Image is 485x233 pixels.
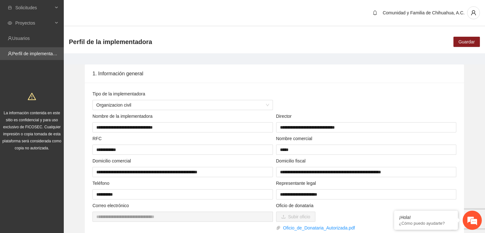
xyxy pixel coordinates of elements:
div: ¡Hola! [399,215,453,220]
p: ¿Cómo puedo ayudarte? [399,221,453,226]
label: Nombre de la implementadora [92,113,152,120]
span: paper-clip [276,226,281,230]
div: 1. Información general [92,64,456,83]
span: eye [8,21,12,25]
label: Tipo de la implementadora [92,90,145,97]
button: uploadSubir oficio [276,212,315,222]
span: Organizacion civil [96,100,269,110]
label: Domicilio fiscal [276,157,306,164]
span: La información contenida en este sitio es confidencial y para uso exclusivo de FICOSEC. Cualquier... [3,111,62,150]
label: Correo electrónico [92,202,129,209]
button: bell [370,8,380,18]
span: bell [370,10,380,15]
label: Teléfono [92,180,109,187]
label: Representante legal [276,180,316,187]
span: warning [28,92,36,101]
label: Domicilio comercial [92,157,131,164]
span: inbox [8,5,12,10]
span: Proyectos [15,17,53,29]
a: Usuarios [12,36,30,41]
span: user [467,10,480,16]
label: Nombre comercial [276,135,312,142]
label: RFC [92,135,102,142]
a: Oficio_de_Donataria_Autorizada.pdf [281,224,449,231]
span: Comunidad y Familia de Chihuahua, A.C. [383,10,465,15]
span: Guardar [459,38,475,45]
span: Perfil de la implementadora [69,37,152,47]
label: Oficio de donataria [276,202,314,209]
a: Perfil de implementadora [12,51,62,56]
label: Director [276,113,292,120]
button: user [467,6,480,19]
span: uploadSubir oficio [276,214,315,219]
span: Solicitudes [15,1,53,14]
button: Guardar [453,37,480,47]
